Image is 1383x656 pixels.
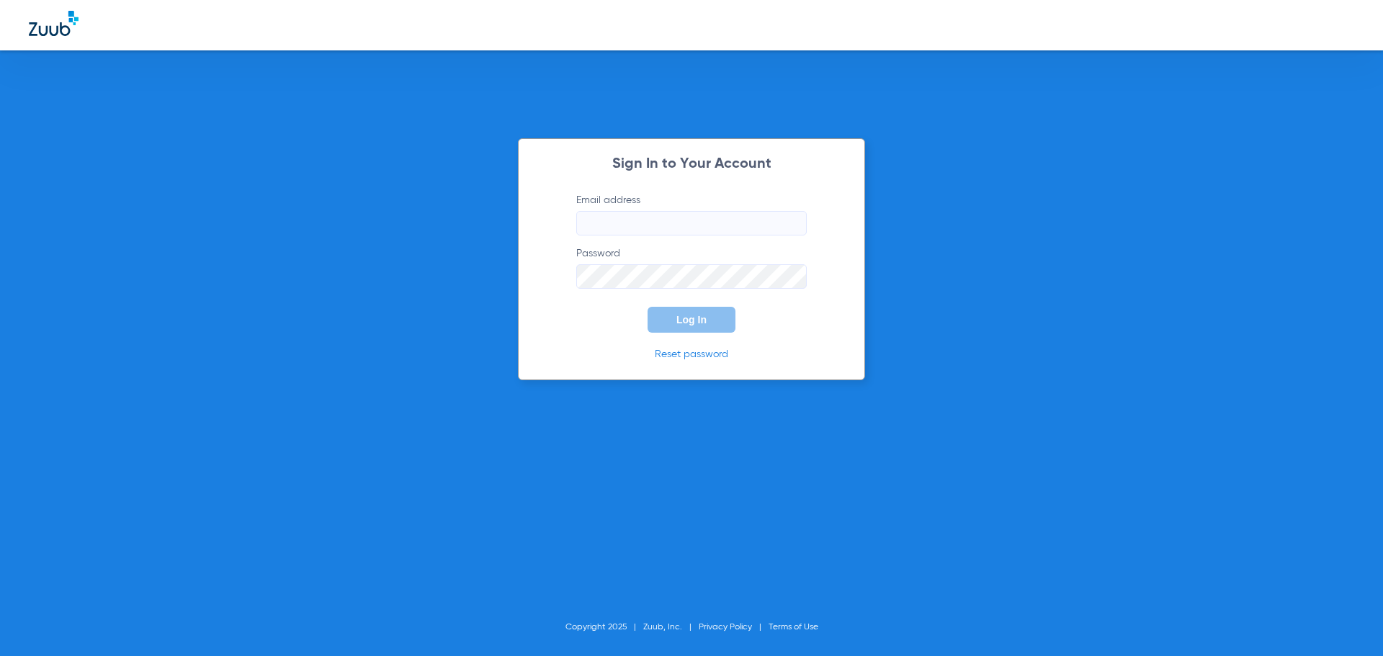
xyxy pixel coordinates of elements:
input: Email address [576,211,807,235]
button: Log In [648,307,735,333]
iframe: Chat Widget [1311,587,1383,656]
input: Password [576,264,807,289]
h2: Sign In to Your Account [555,157,828,171]
li: Zuub, Inc. [643,620,699,634]
li: Copyright 2025 [565,620,643,634]
a: Reset password [655,349,728,359]
a: Terms of Use [769,623,818,632]
img: Zuub Logo [29,11,79,36]
label: Email address [576,193,807,235]
label: Password [576,246,807,289]
span: Log In [676,314,707,325]
a: Privacy Policy [699,623,752,632]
